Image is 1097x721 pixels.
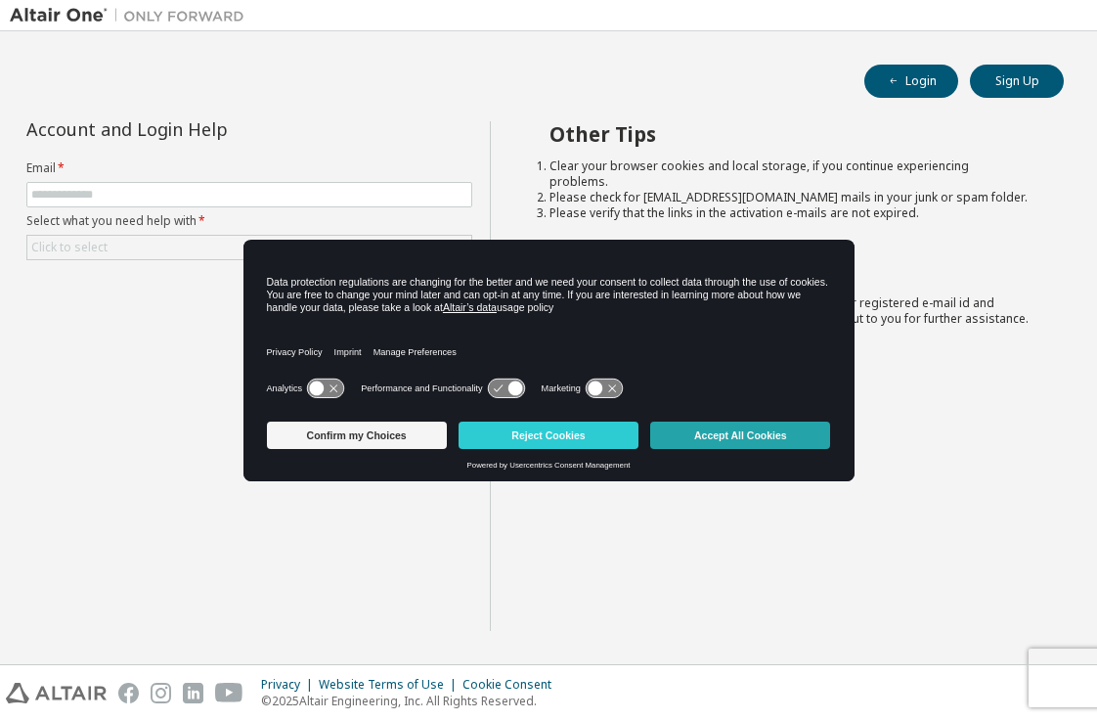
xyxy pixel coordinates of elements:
p: © 2025 Altair Engineering, Inc. All Rights Reserved. [261,693,563,709]
div: Cookie Consent [462,677,563,693]
img: linkedin.svg [183,683,203,703]
img: instagram.svg [151,683,171,703]
div: Click to select [27,236,471,259]
button: Login [864,65,958,98]
h2: Other Tips [549,121,1030,147]
button: Sign Up [970,65,1064,98]
label: Select what you need help with [26,213,472,229]
li: Clear your browser cookies and local storage, if you continue experiencing problems. [549,158,1030,190]
img: youtube.svg [215,683,243,703]
img: altair_logo.svg [6,683,107,703]
div: Account and Login Help [26,121,383,137]
li: Please check for [EMAIL_ADDRESS][DOMAIN_NAME] mails in your junk or spam folder. [549,190,1030,205]
div: Privacy [261,677,319,693]
div: Click to select [31,240,108,255]
li: Please verify that the links in the activation e-mails are not expired. [549,205,1030,221]
div: Website Terms of Use [319,677,462,693]
label: Email [26,160,472,176]
img: Altair One [10,6,254,25]
img: facebook.svg [118,683,139,703]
